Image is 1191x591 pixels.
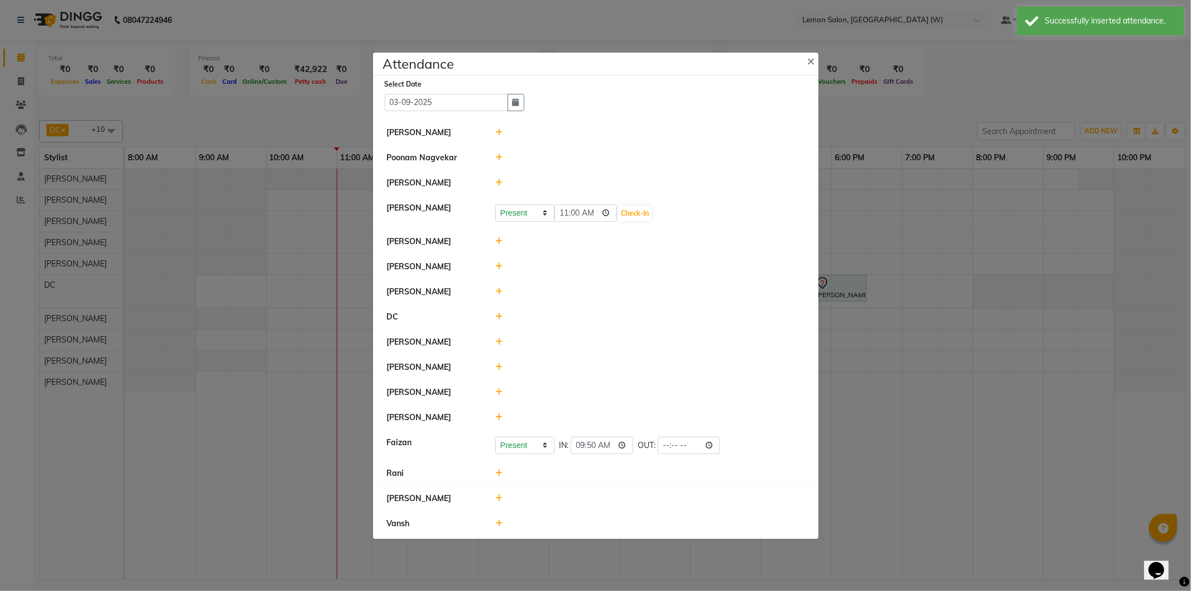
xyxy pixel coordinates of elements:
[807,52,815,69] span: ×
[385,94,508,111] input: Select date
[385,79,422,89] label: Select Date
[379,127,487,139] div: [PERSON_NAME]
[379,361,487,373] div: [PERSON_NAME]
[379,518,487,530] div: Vansh
[379,236,487,247] div: [PERSON_NAME]
[379,152,487,164] div: Poonam Nagvekar
[379,387,487,398] div: [PERSON_NAME]
[379,286,487,298] div: [PERSON_NAME]
[638,440,656,451] span: OUT:
[559,440,568,451] span: IN:
[379,336,487,348] div: [PERSON_NAME]
[379,412,487,423] div: [PERSON_NAME]
[379,261,487,273] div: [PERSON_NAME]
[379,202,487,222] div: [PERSON_NAME]
[383,54,455,74] h4: Attendance
[1144,546,1180,580] iframe: chat widget
[379,311,487,323] div: DC
[618,206,652,221] button: Check-In
[1045,15,1176,27] div: Successfully inserted attendance.
[379,177,487,189] div: [PERSON_NAME]
[379,493,487,504] div: [PERSON_NAME]
[379,437,487,454] div: Faizan
[379,468,487,479] div: Rani
[798,45,826,76] button: Close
